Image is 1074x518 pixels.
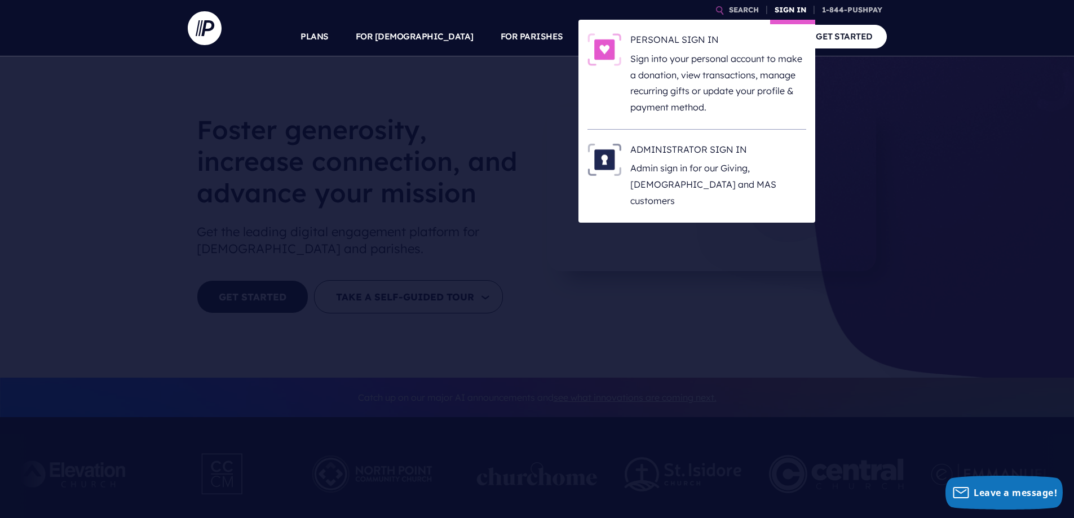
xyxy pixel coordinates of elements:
a: ADMINISTRATOR SIGN IN - Illustration ADMINISTRATOR SIGN IN Admin sign in for our Giving, [DEMOGRA... [587,143,806,209]
a: FOR [DEMOGRAPHIC_DATA] [356,17,474,56]
span: Leave a message! [974,486,1057,499]
p: Sign into your personal account to make a donation, view transactions, manage recurring gifts or ... [630,51,806,116]
a: COMPANY [733,17,775,56]
a: EXPLORE [667,17,706,56]
img: PERSONAL SIGN IN - Illustration [587,33,621,66]
h6: PERSONAL SIGN IN [630,33,806,50]
h6: ADMINISTRATOR SIGN IN [630,143,806,160]
img: ADMINISTRATOR SIGN IN - Illustration [587,143,621,176]
a: PERSONAL SIGN IN - Illustration PERSONAL SIGN IN Sign into your personal account to make a donati... [587,33,806,116]
a: GET STARTED [802,25,887,48]
a: SOLUTIONS [590,17,640,56]
button: Leave a message! [945,476,1063,510]
a: PLANS [300,17,329,56]
a: FOR PARISHES [501,17,563,56]
p: Admin sign in for our Giving, [DEMOGRAPHIC_DATA] and MAS customers [630,160,806,209]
